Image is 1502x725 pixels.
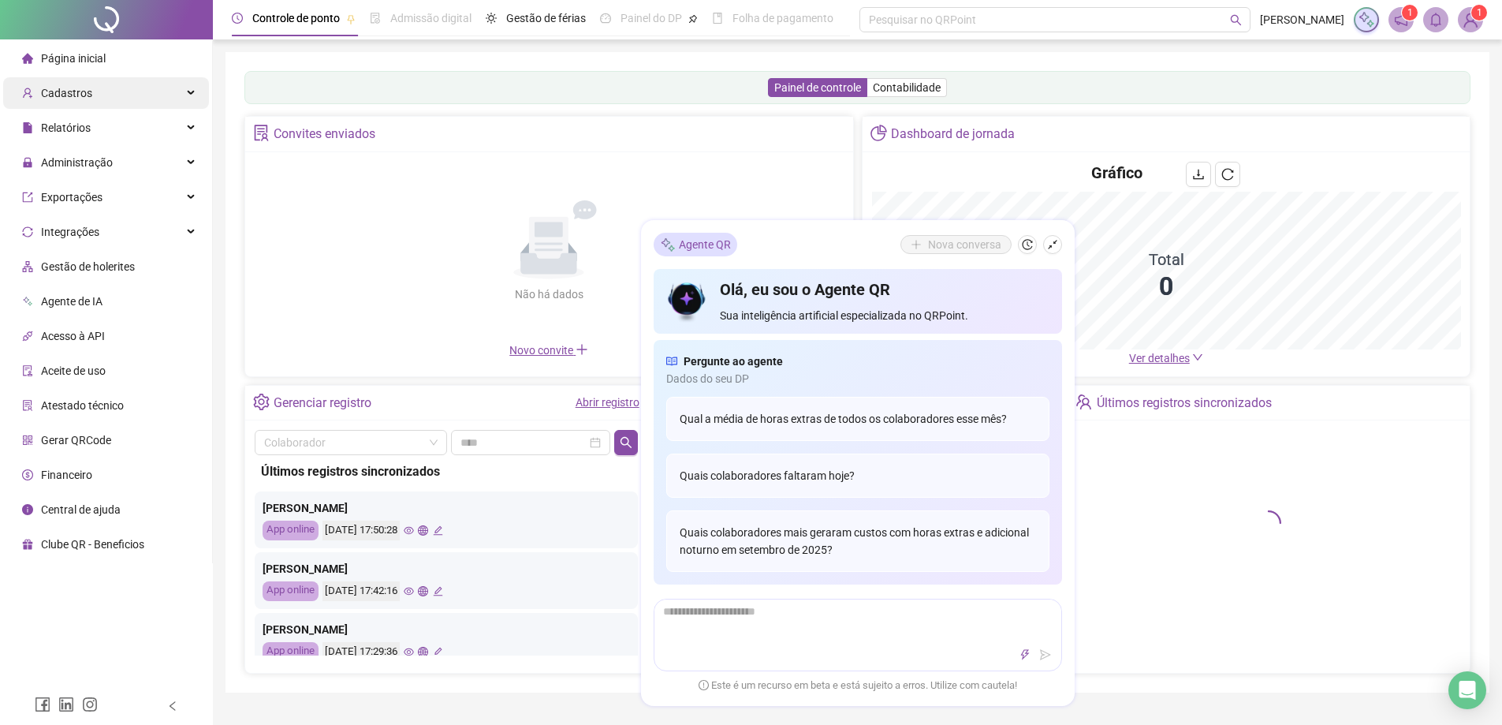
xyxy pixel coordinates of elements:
div: Últimos registros sincronizados [261,462,632,481]
span: pushpin [688,14,698,24]
span: search [620,436,632,449]
div: Convites enviados [274,121,375,148]
span: bell [1429,13,1443,27]
span: eye [404,586,414,596]
span: [PERSON_NAME] [1260,11,1344,28]
span: lock [22,157,33,168]
div: Não há dados [476,286,621,303]
span: export [22,192,33,203]
span: Dados do seu DP [666,370,1049,387]
span: thunderbolt [1019,649,1031,660]
span: file-done [370,13,381,24]
span: gift [22,539,33,550]
span: 1 [1407,7,1413,18]
span: global [418,586,428,596]
span: left [167,701,178,712]
span: download [1192,168,1205,181]
span: history [1022,239,1033,250]
button: send [1036,645,1055,664]
span: Relatórios [41,121,91,134]
span: Acesso à API [41,330,105,342]
div: Dashboard de jornada [891,121,1015,148]
div: [DATE] 17:50:28 [322,521,400,540]
span: Agente de IA [41,295,102,308]
h4: Gráfico [1091,162,1142,184]
span: Controle de ponto [252,12,340,24]
span: Administração [41,156,113,169]
span: plus [576,343,588,356]
span: Contabilidade [873,81,941,94]
div: [PERSON_NAME] [263,621,630,638]
div: App online [263,642,319,662]
div: Quais colaboradores mais geraram custos com horas extras e adicional noturno em setembro de 2025? [666,510,1049,572]
span: solution [253,125,270,141]
h4: Olá, eu sou o Agente QR [720,278,1049,301]
button: Nova conversa [900,235,1012,254]
span: exclamation-circle [699,679,709,689]
span: Folha de pagamento [732,12,833,24]
span: Exportações [41,191,102,204]
span: pushpin [346,14,356,24]
div: Últimos registros sincronizados [1097,390,1272,417]
span: Gestão de férias [506,12,586,24]
span: Este é um recurso em beta e está sujeito a erros. Utilize com cautela! [699,678,1017,693]
span: Aceite de uso [41,364,106,377]
span: Painel do DP [621,12,682,24]
span: edit [433,647,443,657]
span: solution [22,400,33,411]
sup: 1 [1402,5,1418,21]
span: facebook [35,697,50,712]
span: Financeiro [41,469,92,481]
a: Ver detalhes down [1129,352,1203,364]
div: Qual a média de horas extras de todos os colaboradores esse mês? [666,397,1049,441]
span: global [418,525,428,536]
img: icon [666,278,708,324]
span: linkedin [58,697,74,712]
span: clock-circle [232,13,243,24]
span: loading [1254,508,1284,538]
span: eye [404,525,414,536]
span: edit [433,525,443,536]
button: thunderbolt [1016,645,1034,664]
span: Integrações [41,226,99,238]
span: Pergunte ao agente [684,353,783,370]
span: instagram [82,697,98,712]
span: qrcode [22,435,33,446]
div: Quais colaboradores faltaram hoje? [666,454,1049,498]
span: global [418,647,428,657]
span: reload [1221,168,1234,181]
span: down [1192,352,1203,363]
span: Ver detalhes [1129,352,1190,364]
span: Gestão de holerites [41,260,135,273]
div: Gerenciar registro [274,390,371,417]
span: search [1230,14,1242,26]
span: pie-chart [870,125,887,141]
a: Abrir registro [576,396,639,409]
div: App online [263,581,319,601]
div: Open Intercom Messenger [1448,671,1486,709]
span: Gerar QRCode [41,434,111,447]
img: 39862 [1459,8,1482,32]
div: [PERSON_NAME] [263,560,630,577]
span: setting [253,394,270,410]
span: shrink [1047,239,1058,250]
span: dollar [22,469,33,480]
img: sparkle-icon.fc2bf0ac1784a2077858766a79e2daf3.svg [660,236,676,252]
span: edit [433,586,443,596]
span: Admissão digital [390,12,471,24]
div: App online [263,521,319,540]
span: dashboard [600,13,611,24]
div: [DATE] 17:42:16 [322,581,400,601]
span: api [22,331,33,342]
span: 1 [1477,7,1482,18]
span: eye [404,647,414,657]
span: Novo convite [509,344,588,357]
span: user-add [22,88,33,99]
img: sparkle-icon.fc2bf0ac1784a2077858766a79e2daf3.svg [1358,11,1375,28]
sup: Atualize o seu contato no menu Meus Dados [1471,5,1487,21]
span: Página inicial [41,52,106,65]
span: Atestado técnico [41,399,124,412]
div: Agente QR [654,233,737,256]
span: Clube QR - Beneficios [41,538,144,551]
span: sun [486,13,497,24]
